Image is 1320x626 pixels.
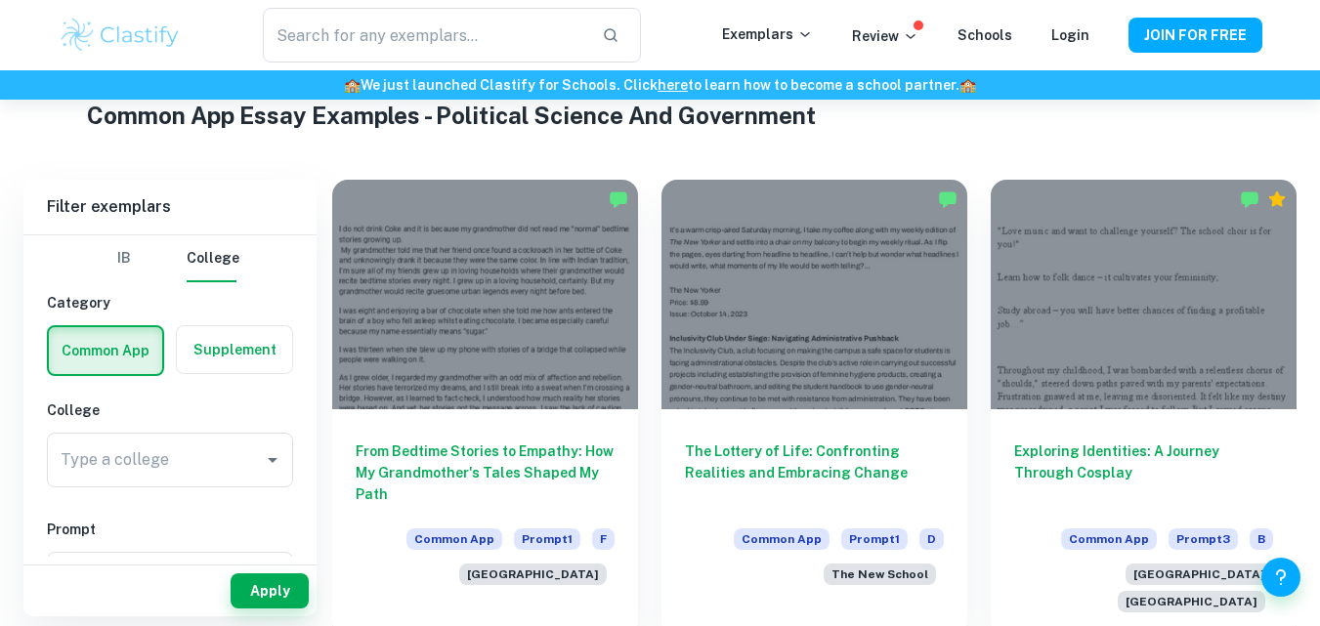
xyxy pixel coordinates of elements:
[1051,27,1089,43] a: Login
[1250,528,1273,550] span: B
[406,528,502,550] span: Common App
[47,519,293,540] h6: Prompt
[101,235,239,282] div: Filter type choice
[1128,18,1262,53] button: JOIN FOR FREE
[1169,528,1238,550] span: Prompt 3
[1240,189,1259,209] img: Marked
[959,77,976,93] span: 🏫
[23,180,317,234] h6: Filter exemplars
[514,528,580,550] span: Prompt 1
[47,399,293,421] h6: College
[187,235,239,282] button: College
[231,573,309,608] button: Apply
[852,25,918,47] p: Review
[592,528,615,550] span: F
[47,292,293,313] h6: Category
[1267,189,1287,209] div: Premium
[685,440,944,505] h6: The Lottery of Life: Confronting Realities and Embracing Change
[1014,440,1273,505] h6: Exploring Identities: A Journey Through Cosplay
[263,8,585,63] input: Search for any exemplars...
[609,189,628,209] img: Marked
[1261,558,1300,597] button: Help and Feedback
[658,77,688,93] a: here
[344,77,361,93] span: 🏫
[938,189,958,209] img: Marked
[722,23,813,45] p: Exemplars
[1061,528,1157,550] span: Common App
[87,98,1233,133] h1: Common App Essay Examples - Political Science And Government
[101,235,148,282] button: IB
[1126,563,1273,585] span: [GEOGRAPHIC_DATA]
[4,74,1316,96] h6: We just launched Clastify for Schools. Click to learn how to become a school partner.
[259,446,286,474] button: Open
[734,528,830,550] span: Common App
[841,528,908,550] span: Prompt 1
[59,16,183,55] img: Clastify logo
[824,563,936,585] span: The New School
[919,528,944,550] span: D
[459,563,607,585] span: [GEOGRAPHIC_DATA]
[177,326,292,373] button: Supplement
[356,440,615,505] h6: From Bedtime Stories to Empathy: How My Grandmother's Tales Shaped My Path
[49,327,162,374] button: Common App
[1118,591,1265,612] span: [GEOGRAPHIC_DATA]
[958,27,1012,43] a: Schools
